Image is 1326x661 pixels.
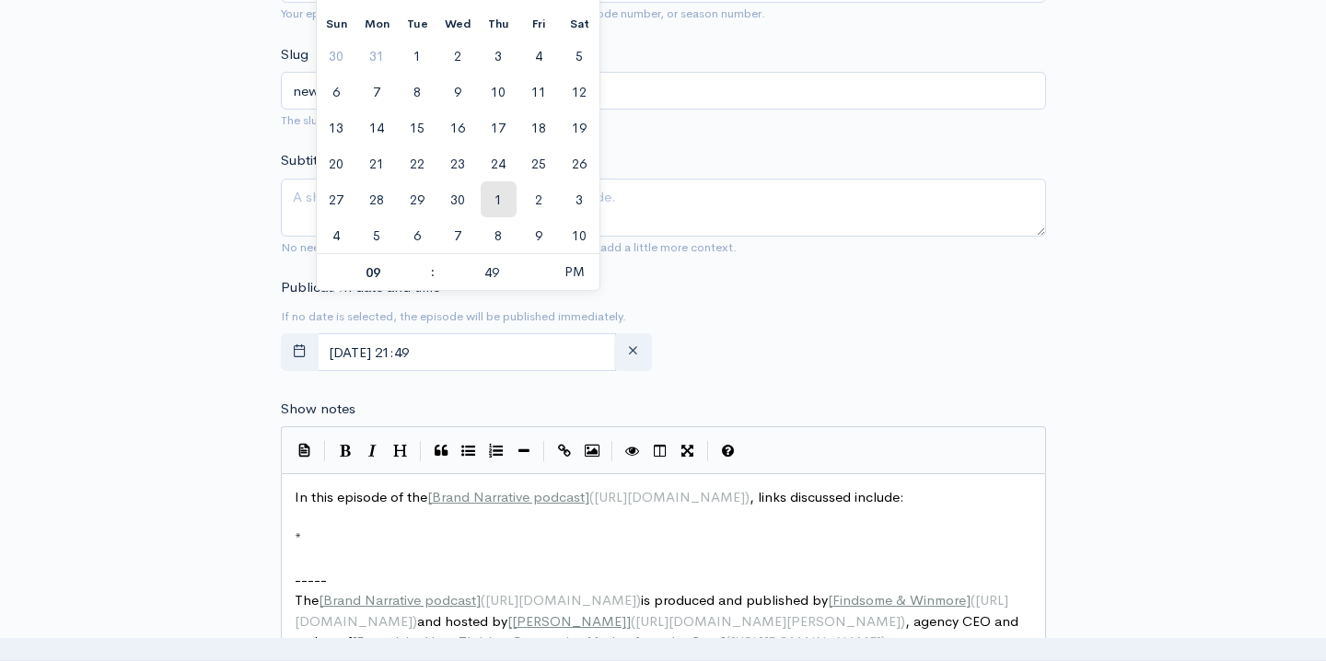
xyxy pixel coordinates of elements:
span: August 31, 2026 [359,38,395,74]
label: Publication date and time [281,277,440,298]
span: Brand Narrative podcast [323,591,476,609]
span: ) [745,488,750,505]
span: September 1, 2026 [400,38,436,74]
span: October 6, 2026 [400,217,436,253]
span: September 4, 2026 [521,38,557,74]
span: September 11, 2026 [521,74,557,110]
input: title-of-episode [281,72,1046,110]
i: | [611,441,613,462]
span: September 23, 2026 [440,145,476,181]
button: Toggle Preview [619,437,646,465]
span: October 8, 2026 [481,217,517,253]
span: Sat [559,18,599,30]
label: Slug [281,44,308,65]
span: October 5, 2026 [359,217,395,253]
span: ) [881,632,886,650]
span: Fri [518,18,559,30]
span: ( [631,612,635,630]
button: Create Link [551,437,578,465]
span: September 25, 2026 [521,145,557,181]
span: September 9, 2026 [440,74,476,110]
span: ( [726,632,730,650]
i: | [543,441,545,462]
span: Sun [317,18,357,30]
button: Insert Horizontal Line [510,437,538,465]
span: September 10, 2026 [481,74,517,110]
span: ] [966,591,971,609]
span: October 10, 2026 [562,217,598,253]
span: September 15, 2026 [400,110,436,145]
span: October 1, 2026 [481,181,517,217]
span: September 18, 2026 [521,110,557,145]
span: Findsome & Winmore [832,591,966,609]
span: September 24, 2026 [481,145,517,181]
span: ] [476,591,481,609]
span: ] [585,488,589,505]
span: ( [481,591,485,609]
i: | [707,441,709,462]
span: [URL][DOMAIN_NAME] [485,591,636,609]
span: October 3, 2026 [562,181,598,217]
span: Click to toggle [549,253,599,290]
span: September 2, 2026 [440,38,476,74]
span: The is produced and published by and hosted by , agency CEO and author of . [295,591,1022,650]
label: Show notes [281,399,355,420]
span: ] [626,612,631,630]
span: September 27, 2026 [319,181,355,217]
span: September 22, 2026 [400,145,436,181]
span: September 26, 2026 [562,145,598,181]
span: [URL][DOMAIN_NAME][PERSON_NAME] [635,612,901,630]
span: September 3, 2026 [481,38,517,74]
span: [URL][DOMAIN_NAME] [594,488,745,505]
span: In this episode of the , links discussed include: [295,488,904,505]
span: September 8, 2026 [400,74,436,110]
button: Markdown Guide [715,437,742,465]
span: ( [971,591,975,609]
span: [ [352,632,356,650]
button: Insert Image [578,437,606,465]
small: Your episode title should include your podcast title, episode number, or season number. [281,6,765,21]
span: ) [636,591,641,609]
span: October 2, 2026 [521,181,557,217]
span: Wed [437,18,478,30]
span: : [430,253,436,290]
span: September 30, 2026 [440,181,476,217]
span: August 30, 2026 [319,38,355,74]
button: toggle [281,333,319,371]
label: Subtitle [281,150,329,171]
input: Hour [317,254,430,291]
button: clear [614,333,652,371]
i: | [324,441,326,462]
span: September 6, 2026 [319,74,355,110]
span: [URL][DOMAIN_NAME] [730,632,881,650]
span: September 21, 2026 [359,145,395,181]
span: ) [413,612,417,630]
button: Insert Show Notes Template [291,435,319,463]
span: September 28, 2026 [359,181,395,217]
button: Bold [331,437,359,465]
i: | [420,441,422,462]
span: October 7, 2026 [440,217,476,253]
span: [PERSON_NAME] [512,612,626,630]
span: Thu [478,18,518,30]
span: ) [901,612,905,630]
button: Toggle Side by Side [646,437,674,465]
span: [ [507,612,512,630]
span: October 9, 2026 [521,217,557,253]
button: Italic [359,437,387,465]
span: [ [828,591,832,609]
span: ----- [295,571,327,588]
span: September 20, 2026 [319,145,355,181]
span: September 14, 2026 [359,110,395,145]
span: September 29, 2026 [400,181,436,217]
span: October 4, 2026 [319,217,355,253]
span: September 17, 2026 [481,110,517,145]
button: Toggle Fullscreen [674,437,702,465]
span: Brand Narrative podcast [432,488,585,505]
span: [ [319,591,323,609]
button: Quote [427,437,455,465]
span: ] [721,632,726,650]
span: Formulaic: How Thriving Companies Market from the Core [356,632,721,650]
span: September 7, 2026 [359,74,395,110]
span: Tue [397,18,437,30]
